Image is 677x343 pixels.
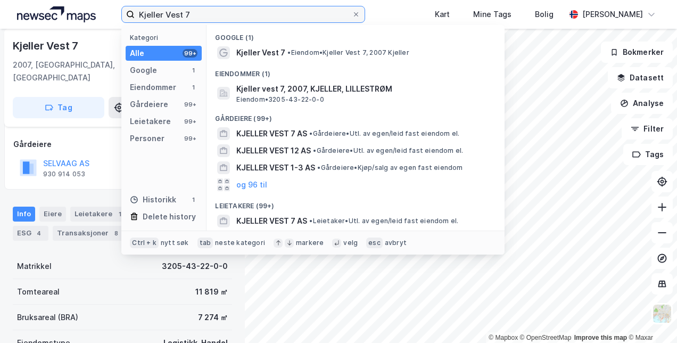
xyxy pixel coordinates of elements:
div: Leietakere (99+) [207,193,505,213]
button: Analyse [611,93,673,114]
div: ESG [13,226,48,241]
div: Matrikkel [17,260,52,273]
span: Leietaker • Utl. av egen/leid fast eiendom el. [309,217,458,225]
div: Bruksareal (BRA) [17,311,78,324]
div: Kategori [130,34,202,42]
div: 2007, [GEOGRAPHIC_DATA], [GEOGRAPHIC_DATA] [13,59,175,84]
div: Google [130,64,157,77]
div: Kart [435,8,450,21]
div: Personer [130,132,164,145]
img: logo.a4113a55bc3d86da70a041830d287a7e.svg [17,6,96,22]
span: Gårdeiere • Kjøp/salg av egen fast eiendom [317,164,463,172]
div: 1 [189,83,197,92]
div: 930 914 053 [43,170,85,178]
div: Eiere [39,207,66,222]
button: Bokmerker [601,42,673,63]
button: Filter [622,118,673,140]
button: Tags [623,144,673,165]
div: Alle [130,47,144,60]
span: • [317,164,320,171]
button: Datasett [608,67,673,88]
span: Eiendom • 3205-43-22-0-0 [236,95,324,104]
div: avbryt [385,239,407,247]
button: og 96 til [236,178,267,191]
div: Gårdeiere (99+) [207,106,505,125]
div: Bolig [535,8,554,21]
div: esc [366,238,383,248]
div: Info [13,207,35,222]
span: KJELLER VEST 12 AS [236,144,311,157]
div: Eiendommer [130,81,176,94]
div: 99+ [183,100,197,109]
div: nytt søk [161,239,189,247]
span: • [309,217,312,225]
span: • [313,146,316,154]
div: 1 [189,195,197,204]
div: Mine Tags [473,8,511,21]
div: 11 819 ㎡ [195,285,228,298]
span: • [309,129,312,137]
div: 3205-43-22-0-0 [162,260,228,273]
a: Mapbox [489,334,518,341]
button: Tag [13,97,104,118]
span: Kjeller vest 7, 2007, KJELLER, LILLESTRØM [236,83,492,95]
div: Google (1) [207,25,505,44]
span: KJELLER VEST 7 AS [236,215,307,227]
span: • [287,48,291,56]
div: Tomteareal [17,285,60,298]
div: [PERSON_NAME] [582,8,643,21]
div: 1 [114,209,125,219]
div: Leietakere [130,115,171,128]
div: markere [296,239,324,247]
div: Transaksjoner [53,226,126,241]
div: Gårdeiere [13,138,232,151]
div: 99+ [183,117,197,126]
input: Søk på adresse, matrikkel, gårdeiere, leietakere eller personer [135,6,351,22]
div: velg [343,239,358,247]
div: Historikk [130,193,176,206]
div: Kjeller Vest 7 [13,37,80,54]
div: neste kategori [215,239,265,247]
iframe: Chat Widget [624,292,677,343]
div: 1 [189,66,197,75]
div: Leietakere [70,207,129,222]
div: 4 [34,228,44,239]
div: Gårdeiere [130,98,168,111]
a: OpenStreetMap [520,334,572,341]
span: KJELLER VEST 7 AS [236,127,307,140]
div: tab [197,238,213,248]
a: Improve this map [574,334,627,341]
span: Kjeller Vest 7 [236,46,285,59]
span: Gårdeiere • Utl. av egen/leid fast eiendom el. [309,129,459,138]
span: KJELLER VEST 1-3 AS [236,161,315,174]
div: Ctrl + k [130,238,159,248]
div: 99+ [183,134,197,143]
div: 99+ [183,49,197,58]
div: Delete history [143,210,196,223]
span: Eiendom • Kjeller Vest 7, 2007 Kjeller [287,48,409,57]
span: Gårdeiere • Utl. av egen/leid fast eiendom el. [313,146,463,155]
div: 7 274 ㎡ [198,311,228,324]
div: 8 [111,228,121,239]
div: Eiendommer (1) [207,61,505,80]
